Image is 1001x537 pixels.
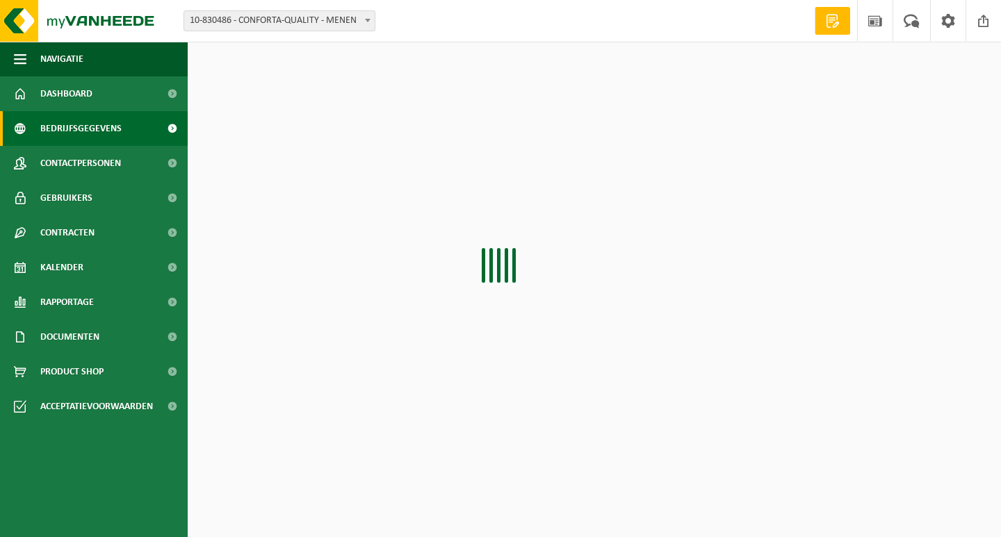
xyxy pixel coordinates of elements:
[40,146,121,181] span: Contactpersonen
[40,354,104,389] span: Product Shop
[40,76,92,111] span: Dashboard
[40,42,83,76] span: Navigatie
[40,285,94,320] span: Rapportage
[40,111,122,146] span: Bedrijfsgegevens
[40,320,99,354] span: Documenten
[40,389,153,424] span: Acceptatievoorwaarden
[184,10,375,31] span: 10-830486 - CONFORTA-QUALITY - MENEN
[40,215,95,250] span: Contracten
[40,181,92,215] span: Gebruikers
[40,250,83,285] span: Kalender
[184,11,375,31] span: 10-830486 - CONFORTA-QUALITY - MENEN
